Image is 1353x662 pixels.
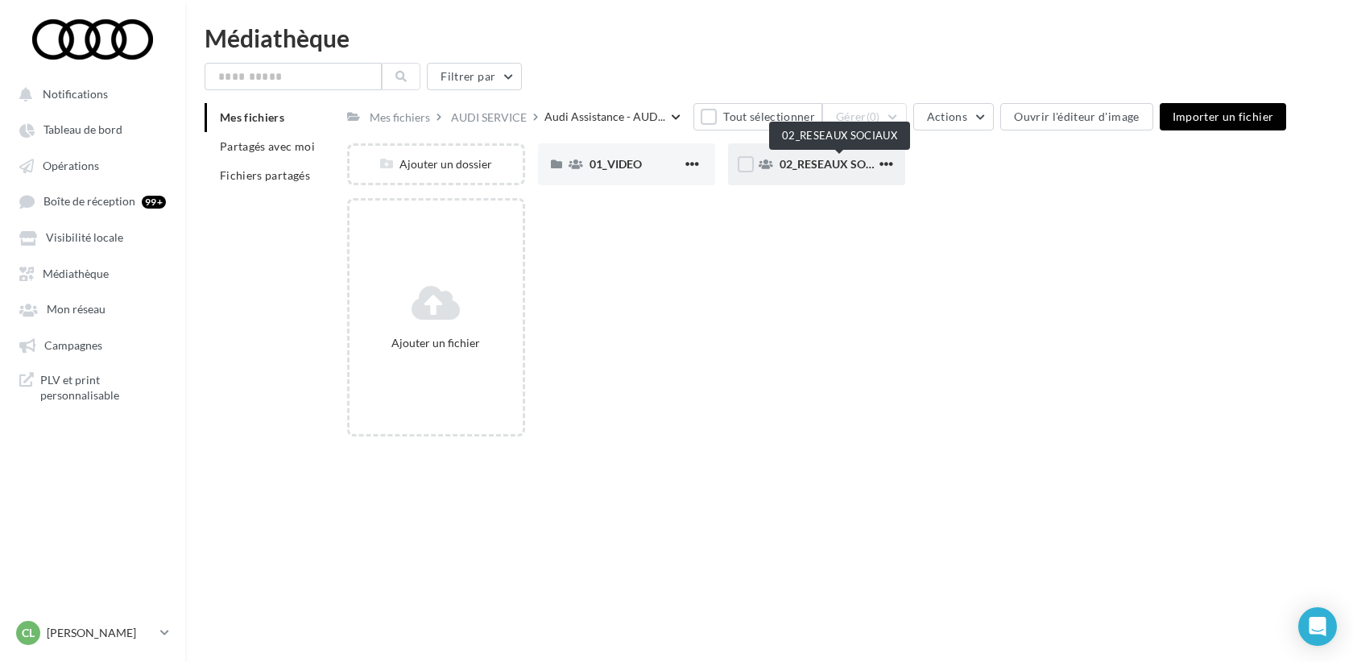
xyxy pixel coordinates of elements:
a: PLV et print personnalisable [10,366,176,410]
button: Actions [913,103,994,130]
span: PLV et print personnalisable [40,372,166,403]
span: Mes fichiers [220,110,284,124]
span: Audi Assistance - AUD... [544,109,665,125]
span: Fichiers partagés [220,168,310,182]
a: Campagnes [10,330,176,359]
span: Opérations [43,159,99,172]
p: [PERSON_NAME] [47,625,154,641]
span: 02_RESEAUX SOCIAUX [780,157,900,171]
div: Mes fichiers [370,110,430,126]
a: Boîte de réception 99+ [10,186,176,216]
div: 99+ [142,196,166,209]
span: Campagnes [44,338,102,352]
button: Importer un fichier [1160,103,1287,130]
span: Tableau de bord [43,123,122,137]
div: Médiathèque [205,26,1334,50]
a: Visibilité locale [10,222,176,251]
div: Ajouter un fichier [356,335,515,351]
span: Cl [22,625,35,641]
div: AUDI SERVICE [451,110,527,126]
span: Actions [927,110,967,123]
button: Ouvrir l'éditeur d'image [1000,103,1152,130]
span: Importer un fichier [1173,110,1274,123]
button: Gérer(0) [822,103,907,130]
span: Mon réseau [47,303,106,317]
span: 01_VIDEO [590,157,642,171]
span: (0) [867,110,880,123]
span: Boîte de réception [43,195,135,209]
button: Notifications [10,79,169,108]
div: 02_RESEAUX SOCIAUX [769,122,910,150]
span: Partagés avec moi [220,139,315,153]
a: Médiathèque [10,259,176,288]
span: Visibilité locale [46,231,123,245]
a: Mon réseau [10,294,176,323]
a: Tableau de bord [10,114,176,143]
span: Notifications [43,87,108,101]
div: Open Intercom Messenger [1298,607,1337,646]
div: Ajouter un dossier [350,156,522,172]
a: Opérations [10,151,176,180]
button: Filtrer par [427,63,522,90]
span: Médiathèque [43,267,109,280]
a: Cl [PERSON_NAME] [13,618,172,648]
button: Tout sélectionner [693,103,822,130]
